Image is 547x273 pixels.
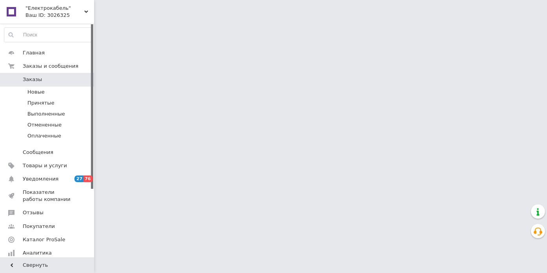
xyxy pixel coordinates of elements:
span: 76 [83,175,92,182]
span: Сообщения [23,149,53,156]
span: Аналитика [23,249,52,257]
span: Уведомления [23,175,58,183]
span: 27 [74,175,83,182]
span: Выполненные [27,110,65,118]
input: Поиск [4,28,92,42]
span: Новые [27,89,45,96]
span: "Електрокабель" [25,5,84,12]
span: Оплаченные [27,132,61,139]
span: Заказы и сообщения [23,63,78,70]
span: Покупатели [23,223,55,230]
span: Товары и услуги [23,162,67,169]
div: Ваш ID: 3026325 [25,12,94,19]
span: Принятые [27,99,54,107]
span: Отмененные [27,121,62,128]
span: Заказы [23,76,42,83]
span: Отзывы [23,209,43,216]
span: Каталог ProSale [23,236,65,243]
span: Показатели работы компании [23,189,72,203]
span: Главная [23,49,45,56]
